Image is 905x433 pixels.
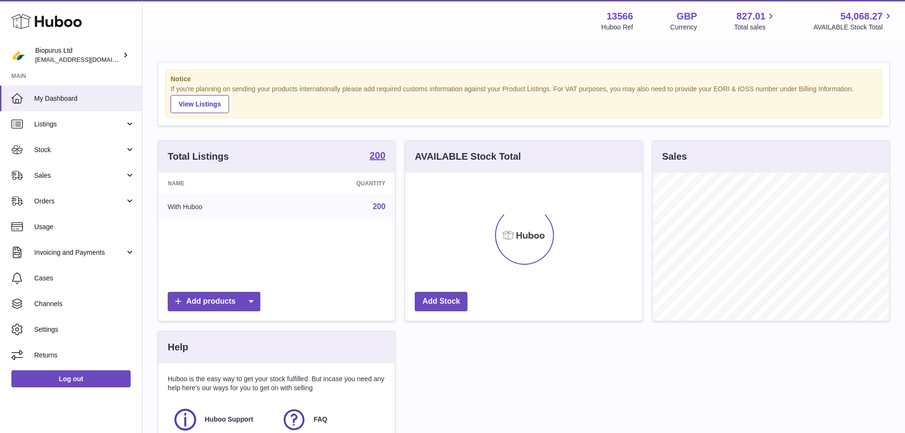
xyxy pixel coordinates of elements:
span: Settings [34,325,135,334]
div: If you're planning on sending your products internationally please add required customs informati... [171,85,877,113]
h3: Help [168,341,188,354]
strong: 200 [370,151,385,160]
span: My Dashboard [34,94,135,103]
a: 200 [373,202,386,211]
th: Name [158,173,283,194]
a: Log out [11,370,131,387]
a: FAQ [281,407,381,433]
a: 200 [370,151,385,162]
a: Add Stock [415,292,467,311]
span: Usage [34,222,135,231]
a: 54,068.27 AVAILABLE Stock Total [813,10,894,32]
th: Quantity [283,173,395,194]
span: Cases [34,274,135,283]
span: 54,068.27 [840,10,883,23]
span: Stock [34,145,125,154]
a: 827.01 Total sales [734,10,776,32]
span: Returns [34,351,135,360]
span: Huboo Support [205,415,253,424]
div: Biopurus Ltd [35,46,121,64]
p: Huboo is the easy way to get your stock fulfilled. But incase you need any help here's our ways f... [168,375,385,393]
h3: AVAILABLE Stock Total [415,150,521,163]
h3: Sales [662,150,687,163]
strong: 13566 [607,10,633,23]
a: Huboo Support [172,407,272,433]
div: Huboo Ref [601,23,633,32]
img: internalAdmin-13566@internal.huboo.com [11,48,26,62]
a: Add products [168,292,260,311]
h3: Total Listings [168,150,229,163]
div: Currency [670,23,697,32]
td: With Huboo [158,194,283,219]
strong: Notice [171,75,877,84]
span: Invoicing and Payments [34,248,125,257]
a: View Listings [171,95,229,113]
span: [EMAIL_ADDRESS][DOMAIN_NAME] [35,56,140,63]
span: Orders [34,197,125,206]
span: Channels [34,299,135,308]
span: 827.01 [736,10,765,23]
span: Listings [34,120,125,129]
strong: GBP [676,10,697,23]
span: Sales [34,171,125,180]
span: FAQ [314,415,327,424]
span: Total sales [734,23,776,32]
span: AVAILABLE Stock Total [813,23,894,32]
